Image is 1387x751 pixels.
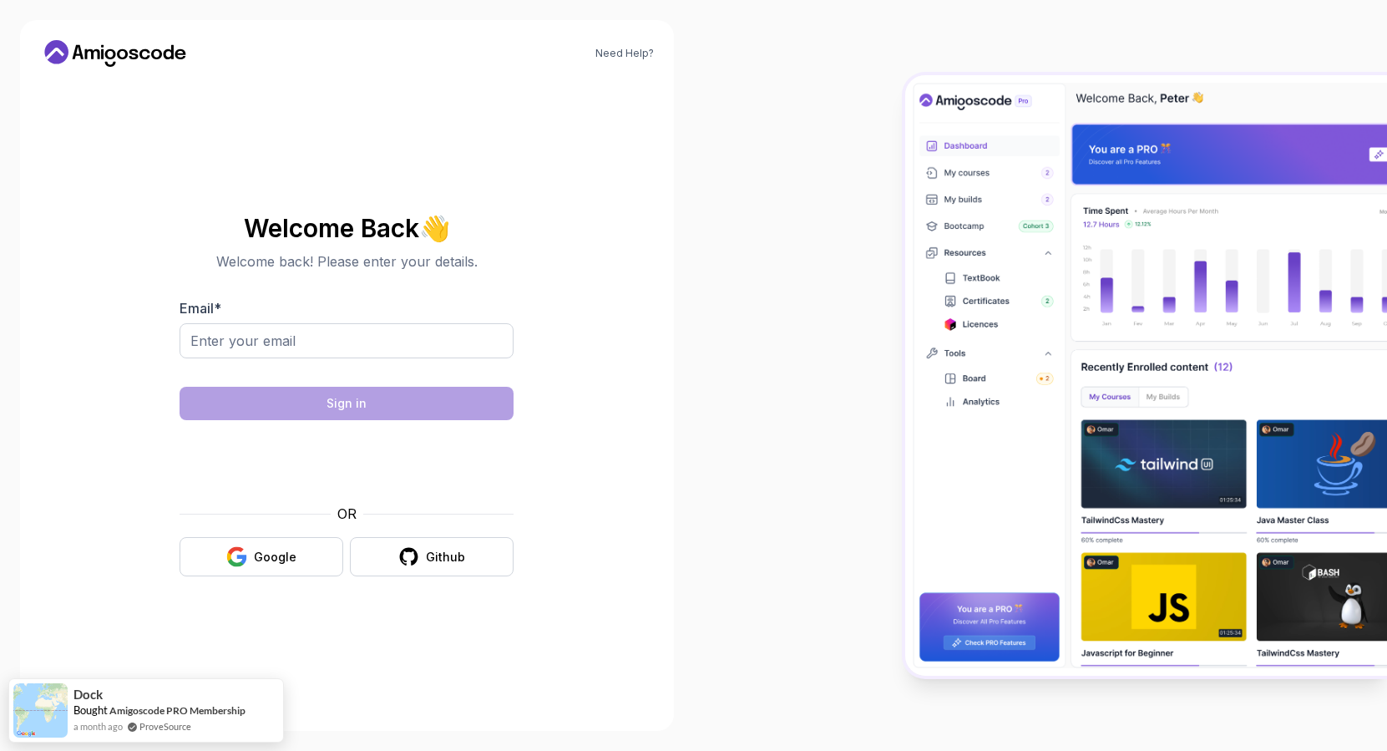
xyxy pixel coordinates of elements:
input: Enter your email [180,323,514,358]
img: Amigoscode Dashboard [905,75,1387,676]
a: Home link [40,40,190,67]
div: Github [426,549,465,566]
h2: Welcome Back [180,215,514,241]
label: Email * [180,300,221,317]
img: provesource social proof notification image [13,683,68,738]
a: Need Help? [595,47,654,60]
iframe: chat widget [1283,647,1387,726]
span: a month ago [73,719,123,733]
iframe: Widget containing checkbox for hCaptcha security challenge [220,430,473,494]
button: Sign in [180,387,514,420]
span: Dock [73,688,103,702]
a: ProveSource [139,719,191,733]
p: Welcome back! Please enter your details. [180,251,514,271]
p: OR [337,504,357,524]
span: Bought [73,703,108,717]
button: Github [350,537,514,576]
a: Amigoscode PRO Membership [109,704,246,717]
span: 👋 [419,215,450,241]
div: Google [254,549,296,566]
div: Sign in [327,395,367,412]
button: Google [180,537,343,576]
